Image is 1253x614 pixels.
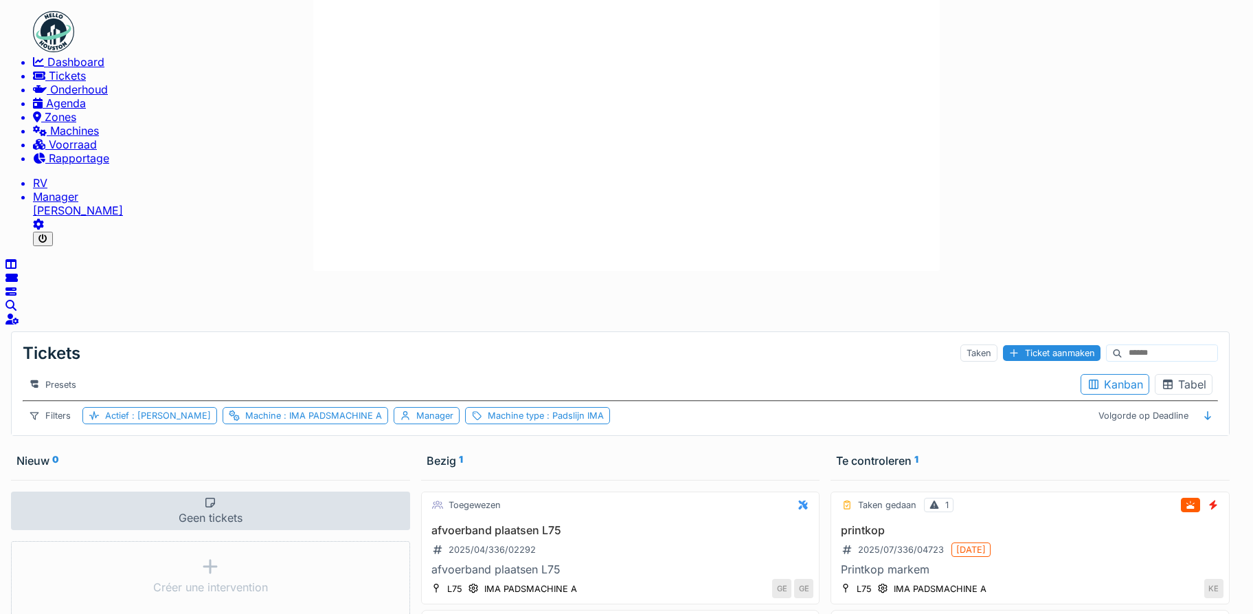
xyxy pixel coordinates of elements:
[427,562,814,576] div: afvoerband plaatsen L75
[33,11,74,52] img: Badge_color-CXgf-gQk.svg
[914,454,918,468] sup: 1
[33,110,1248,124] a: Zones
[45,110,76,124] span: Zones
[50,124,99,138] span: Machines
[1161,377,1206,391] div: Tabel
[49,151,109,165] span: Rapportage
[11,492,410,530] div: Geen tickets
[47,55,104,69] span: Dashboard
[33,69,1248,83] a: Tickets
[837,562,1223,576] div: Printkop markem
[894,584,986,594] div: IMA PADSMACHINE A
[544,410,604,421] span: : Padslijn IMA
[794,579,813,598] div: GE
[33,55,1248,69] a: Dashboard
[33,83,1248,96] a: Onderhoud
[836,454,1224,468] div: Te controleren
[281,410,382,421] span: : IMA PADSMACHINE A
[16,454,405,468] div: Nieuw
[33,138,1248,151] a: Voorraad
[52,454,58,468] sup: 0
[416,410,453,421] div: Manager
[46,96,86,110] span: Agenda
[49,69,86,83] span: Tickets
[427,523,814,537] h3: afvoerband plaatsen L75
[488,410,604,421] div: Machine type
[33,176,1248,190] li: RV
[857,584,872,594] div: L75
[1092,407,1195,424] div: Volgorde op Deadline
[858,545,944,555] div: 2025/07/336/04723
[33,96,1248,110] a: Agenda
[449,545,536,555] div: 2025/04/336/02292
[105,410,211,421] div: Actief
[245,410,382,421] div: Machine
[50,83,108,96] span: Onderhoud
[23,338,80,369] div: Tickets
[1003,345,1100,361] div: Ticket aanmaken
[960,344,997,362] div: Taken
[153,580,268,594] div: Créer une intervention
[447,584,462,594] div: L75
[49,138,97,151] span: Voorraad
[427,454,815,468] div: Bezig
[1087,377,1143,391] div: Kanban
[945,500,949,510] div: 1
[459,454,463,468] sup: 1
[956,545,986,555] div: [DATE]
[129,410,211,421] span: : [PERSON_NAME]
[23,407,77,424] div: Filters
[772,579,791,598] div: GE
[33,151,1248,165] a: Rapportage
[484,584,577,594] div: IMA PADSMACHINE A
[23,376,82,393] div: Presets
[1204,579,1223,598] div: KE
[33,190,1248,217] li: [PERSON_NAME]
[837,523,1223,537] h3: printkop
[449,500,501,510] div: Toegewezen
[858,500,916,510] div: Taken gedaan
[33,124,1248,138] a: Machines
[33,176,1248,217] a: RV Manager[PERSON_NAME]
[33,190,1248,204] div: Manager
